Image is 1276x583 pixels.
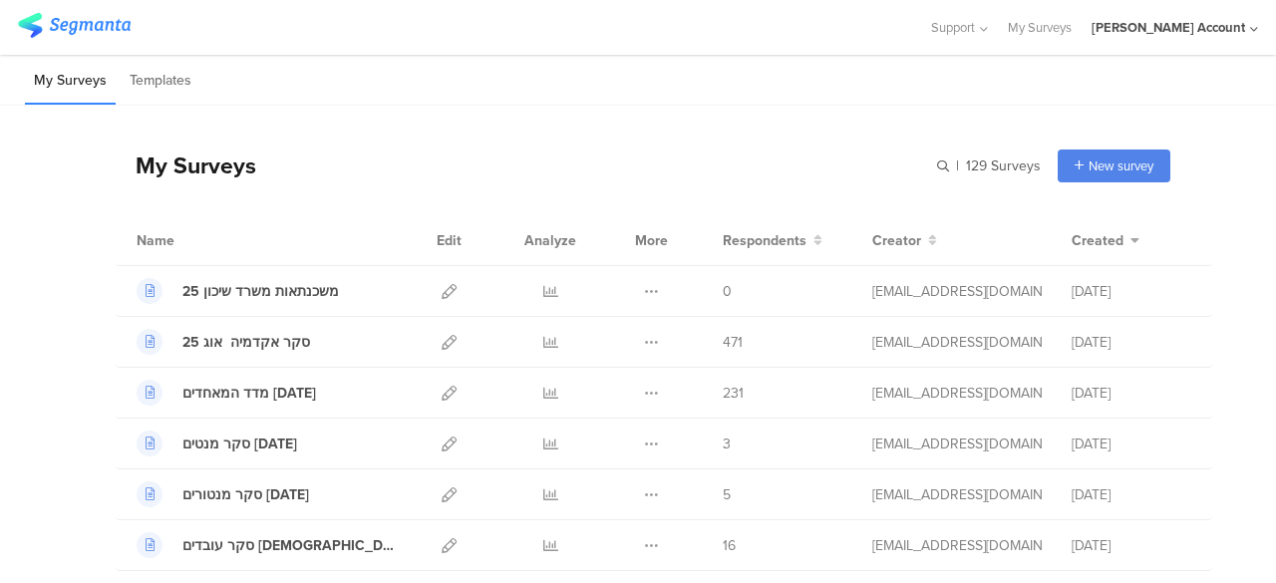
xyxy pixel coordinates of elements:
[723,484,731,505] span: 5
[137,380,316,406] a: מדד המאחדים [DATE]
[182,281,339,302] div: משכנתאות משרד שיכון 25
[723,281,732,302] span: 0
[1089,156,1153,175] span: New survey
[25,58,116,105] li: My Surveys
[723,332,743,353] span: 471
[872,332,1042,353] div: afkar2005@gmail.com
[723,434,731,454] span: 3
[182,383,316,404] div: מדד המאחדים אוגוסט 25
[872,230,921,251] span: Creator
[872,484,1042,505] div: afkar2005@gmail.com
[1092,18,1245,37] div: [PERSON_NAME] Account
[1072,332,1191,353] div: [DATE]
[1072,535,1191,556] div: [DATE]
[1072,434,1191,454] div: [DATE]
[182,332,310,353] div: סקר אקדמיה אוג 25
[182,535,398,556] div: סקר עובדים ערבים שהושמו אוגוסט 25
[1072,230,1139,251] button: Created
[1072,230,1123,251] span: Created
[953,155,962,176] span: |
[630,215,673,265] div: More
[1072,281,1191,302] div: [DATE]
[428,215,471,265] div: Edit
[966,155,1041,176] span: 129 Surveys
[1072,383,1191,404] div: [DATE]
[1072,484,1191,505] div: [DATE]
[182,434,297,454] div: סקר מנטים אוגוסט 25
[137,532,398,558] a: סקר עובדים [DEMOGRAPHIC_DATA] שהושמו [DATE]
[18,13,131,38] img: segmanta logo
[723,230,822,251] button: Respondents
[182,484,309,505] div: סקר מנטורים אוגוסט 25
[137,230,256,251] div: Name
[931,18,975,37] span: Support
[137,329,310,355] a: סקר אקדמיה אוג 25
[137,431,297,456] a: סקר מנטים [DATE]
[872,535,1042,556] div: afkar2005@gmail.com
[137,481,309,507] a: סקר מנטורים [DATE]
[723,383,744,404] span: 231
[872,230,937,251] button: Creator
[872,383,1042,404] div: afkar2005@gmail.com
[520,215,580,265] div: Analyze
[137,278,339,304] a: משכנתאות משרד שיכון 25
[723,230,806,251] span: Respondents
[872,434,1042,454] div: afkar2005@gmail.com
[723,535,736,556] span: 16
[121,58,200,105] li: Templates
[116,148,256,182] div: My Surveys
[872,281,1042,302] div: afkar2005@gmail.com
